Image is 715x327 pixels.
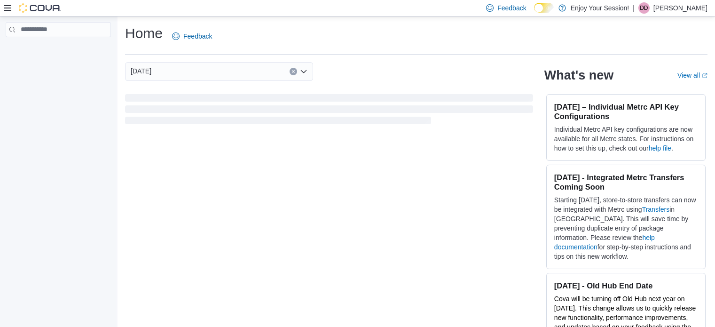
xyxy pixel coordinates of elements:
span: Loading [125,96,533,126]
span: [DATE] [131,65,151,77]
a: Feedback [168,27,216,46]
a: Transfers [642,206,670,213]
img: Cova [19,3,61,13]
span: DD [640,2,648,14]
h1: Home [125,24,163,43]
svg: External link [702,73,707,79]
button: Open list of options [300,68,307,75]
h3: [DATE] - Old Hub End Date [554,281,698,290]
span: Feedback [183,32,212,41]
input: Dark Mode [534,3,554,13]
span: Feedback [497,3,526,13]
a: help file [649,144,671,152]
p: Starting [DATE], store-to-store transfers can now be integrated with Metrc using in [GEOGRAPHIC_D... [554,195,698,261]
p: Individual Metrc API key configurations are now available for all Metrc states. For instructions ... [554,125,698,153]
h3: [DATE] - Integrated Metrc Transfers Coming Soon [554,173,698,191]
div: Devin D'Amelio [638,2,650,14]
a: help documentation [554,234,655,251]
h2: What's new [544,68,613,83]
nav: Complex example [6,39,111,62]
button: Clear input [290,68,297,75]
a: View allExternal link [677,72,707,79]
p: [PERSON_NAME] [653,2,707,14]
p: | [633,2,635,14]
h3: [DATE] – Individual Metrc API Key Configurations [554,102,698,121]
p: Enjoy Your Session! [571,2,629,14]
